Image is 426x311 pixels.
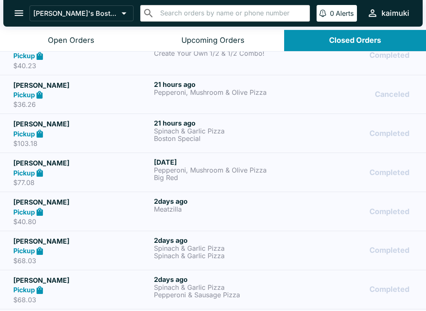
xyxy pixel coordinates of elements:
div: Open Orders [48,36,94,45]
h6: [DATE] [154,158,291,166]
h5: [PERSON_NAME] [13,197,151,207]
p: Boston Special [154,135,291,142]
button: [PERSON_NAME]'s Boston Pizza [30,5,134,21]
strong: Pickup [13,247,35,255]
span: 2 days ago [154,197,188,205]
div: Closed Orders [329,36,381,45]
button: open drawer [8,2,30,24]
h5: [PERSON_NAME] [13,236,151,246]
h5: [PERSON_NAME] [13,158,151,168]
button: kaimuki [364,4,413,22]
div: kaimuki [381,8,409,18]
p: Spinach & Garlic Pizza [154,284,291,291]
p: [PERSON_NAME]'s Boston Pizza [33,9,118,17]
input: Search orders by name or phone number [158,7,306,19]
p: Spinach & Garlic Pizza [154,244,291,252]
p: $77.08 [13,178,151,187]
p: $40.80 [13,217,151,226]
span: 2 days ago [154,236,188,244]
strong: Pickup [13,130,35,138]
span: 2 days ago [154,275,188,284]
p: Pepperoni, Mushroom & Olive Pizza [154,89,291,96]
p: $36.26 [13,100,151,109]
p: Create Your Own 1/2 & 1/2 Combo! [154,49,291,57]
p: Alerts [336,9,354,17]
strong: Pickup [13,286,35,294]
p: $40.23 [13,62,151,70]
p: Pepperoni & Sausage Pizza [154,291,291,299]
strong: Pickup [13,169,35,177]
strong: Pickup [13,91,35,99]
h6: 21 hours ago [154,119,291,127]
p: Meatzilla [154,205,291,213]
p: Big Red [154,174,291,181]
div: Upcoming Orders [181,36,245,45]
strong: Pickup [13,52,35,60]
strong: Pickup [13,208,35,216]
h6: 21 hours ago [154,80,291,89]
p: Spinach & Garlic Pizza [154,127,291,135]
h5: [PERSON_NAME] [13,275,151,285]
h5: [PERSON_NAME] [13,119,151,129]
h5: [PERSON_NAME] [13,80,151,90]
p: Spinach & Garlic Pizza [154,252,291,259]
p: $68.03 [13,257,151,265]
p: $103.18 [13,139,151,148]
p: Pepperoni, Mushroom & Olive Pizza [154,166,291,174]
p: $68.03 [13,296,151,304]
p: 0 [330,9,334,17]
